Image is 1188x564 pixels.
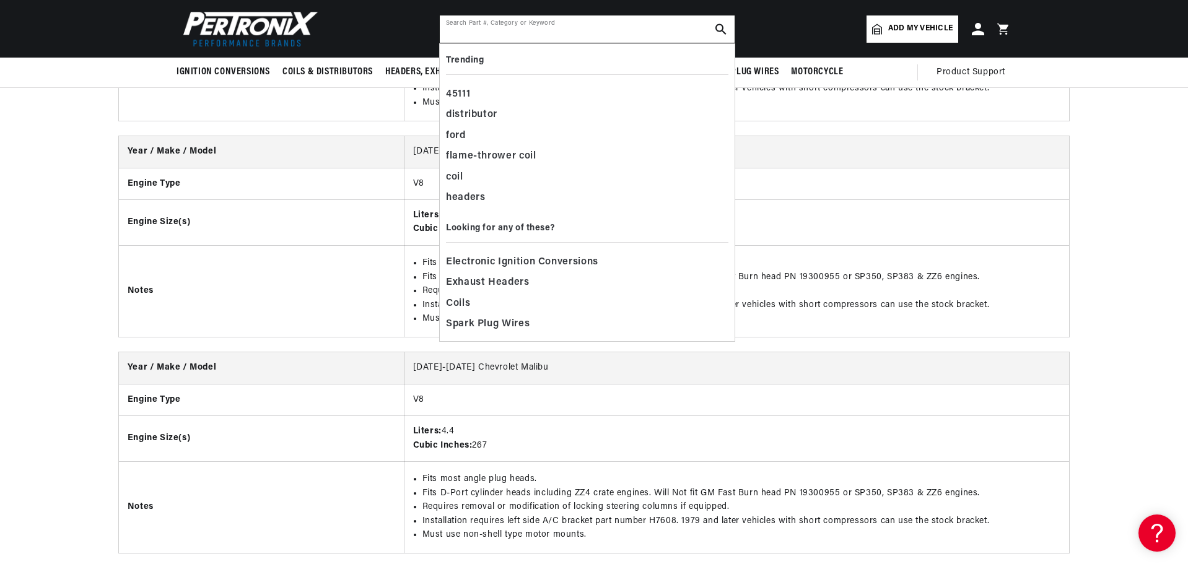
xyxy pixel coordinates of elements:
[446,223,555,233] b: Looking for any of these?
[446,295,470,313] span: Coils
[422,500,1061,514] li: Requires removal or modification of locking steering columns if equipped.
[785,58,849,87] summary: Motorcycle
[446,188,728,209] div: headers
[446,105,728,126] div: distributor
[404,136,1069,168] td: [DATE]-[DATE] Chevrolet Malibu
[937,66,1005,79] span: Product Support
[937,58,1011,87] summary: Product Support
[446,146,728,167] div: flame-thrower coil
[385,66,530,79] span: Headers, Exhausts & Components
[446,274,530,292] span: Exhaust Headers
[422,256,1061,270] li: Fits most angle plug heads.
[704,66,779,79] span: Spark Plug Wires
[422,514,1061,528] li: Installation requires left side A/C bracket part number H7608. 1979 and later vehicles with short...
[404,352,1069,384] td: [DATE]-[DATE] Chevrolet Malibu
[177,66,270,79] span: Ignition Conversions
[422,284,1061,298] li: Requires removal or modification of locking steering columns if equipped.
[422,487,1061,500] li: Fits D-Port cylinder heads including ZZ4 crate engines. Will Not fit GM Fast Burn head PN 1930095...
[379,58,536,87] summary: Headers, Exhausts & Components
[446,254,598,271] span: Electronic Ignition Conversions
[422,96,1061,110] li: Must use non-shell type motor mounts.
[413,224,473,233] strong: Cubic Inches:
[282,66,373,79] span: Coils & Distributors
[119,384,404,415] th: Engine Type
[446,84,728,105] div: 45111
[177,58,276,87] summary: Ignition Conversions
[422,82,1061,95] li: Installation requires left side A/C bracket part number H7608. 1979 and later vehicles with short...
[404,168,1069,199] td: V8
[422,472,1061,486] li: Fits most angle plug heads.
[413,441,473,450] strong: Cubic Inches:
[697,58,785,87] summary: Spark Plug Wires
[404,200,1069,246] td: 5.0, 5.7 305, 350
[422,528,1061,542] li: Must use non-shell type motor mounts.
[119,136,404,168] th: Year / Make / Model
[119,352,404,384] th: Year / Make / Model
[707,15,735,43] button: search button
[422,271,1061,284] li: Fits D-Port cylinder heads including ZZ4 crate engines. Will Not fit GM Fast Burn head PN 1930095...
[413,427,442,436] strong: Liters:
[276,58,379,87] summary: Coils & Distributors
[404,384,1069,415] td: V8
[119,461,404,552] th: Notes
[119,245,404,336] th: Notes
[446,167,728,188] div: coil
[446,316,530,333] span: Spark Plug Wires
[119,200,404,246] th: Engine Size(s)
[413,210,442,220] strong: Liters:
[422,298,1061,312] li: Installation requires left side A/C bracket part number H7608. 1979 and later vehicles with short...
[446,126,728,147] div: ford
[791,66,843,79] span: Motorcycle
[422,312,1061,326] li: Must use non-shell type motor mounts.
[446,56,484,65] b: Trending
[404,416,1069,462] td: 4.4 267
[440,15,735,43] input: Search Part #, Category or Keyword
[119,416,404,462] th: Engine Size(s)
[177,7,319,50] img: Pertronix
[119,168,404,199] th: Engine Type
[867,15,958,43] a: Add my vehicle
[888,23,953,35] span: Add my vehicle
